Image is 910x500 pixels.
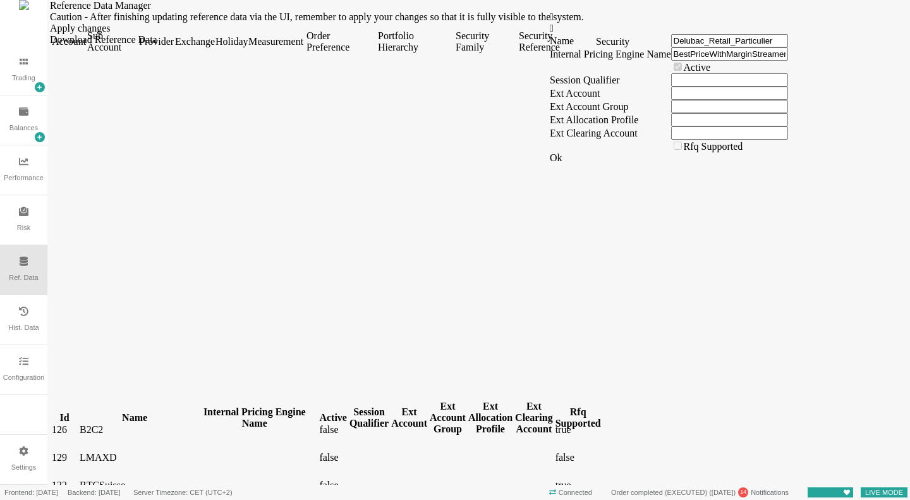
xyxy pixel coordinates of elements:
[142,406,267,429] div: Internal Pricing Engine Name
[4,173,44,183] div: Performance
[8,322,39,333] div: Hist. Data
[341,406,377,429] div: Ext Account
[500,49,621,59] span: Internal Pricing Engine Name
[11,462,37,473] div: Settings
[500,35,524,46] span: Name
[269,412,297,424] div: Active
[861,486,907,499] span: LIVE MODE
[1,423,28,437] td: 126
[12,73,35,83] div: Trading
[17,223,30,233] div: Risk
[740,488,746,497] span: 14
[506,406,551,429] div: Rfq Supported
[500,128,588,138] span: Ext Clearing Account
[500,75,570,85] span: Session Qualifier
[634,141,693,152] label: Rfq Supported
[611,489,707,496] span: Order completed (EXECUTED)
[505,451,552,465] td: false
[380,401,416,435] div: Ext Account Group
[500,23,504,34] span: 
[29,423,140,437] td: B2C2
[500,114,588,125] span: Ext Allocation Profile
[500,152,832,164] div: Ok
[500,23,832,34] div: 
[269,451,298,465] td: false
[505,423,552,437] td: true
[500,88,550,99] span: Ext Account
[465,401,503,435] div: Ext Clearing Account
[9,272,38,283] div: Ref. Data
[300,406,339,429] div: Session Qualifier
[607,486,793,499] div: Notifications
[634,62,661,73] label: Active
[30,412,140,424] div: Name
[9,123,38,133] div: Balances
[418,401,463,435] div: Ext Allocation Profile
[500,152,513,163] span: Ok
[500,101,578,112] span: Ext Account Group
[29,451,140,465] td: LMAXD
[545,486,597,499] span: Connected
[2,412,27,424] div: Id
[707,489,736,496] span: ( )
[712,489,734,496] span: 10/06/2025 16:07:29
[1,451,28,465] td: 129
[3,372,44,383] div: Configuration
[269,423,298,437] td: false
